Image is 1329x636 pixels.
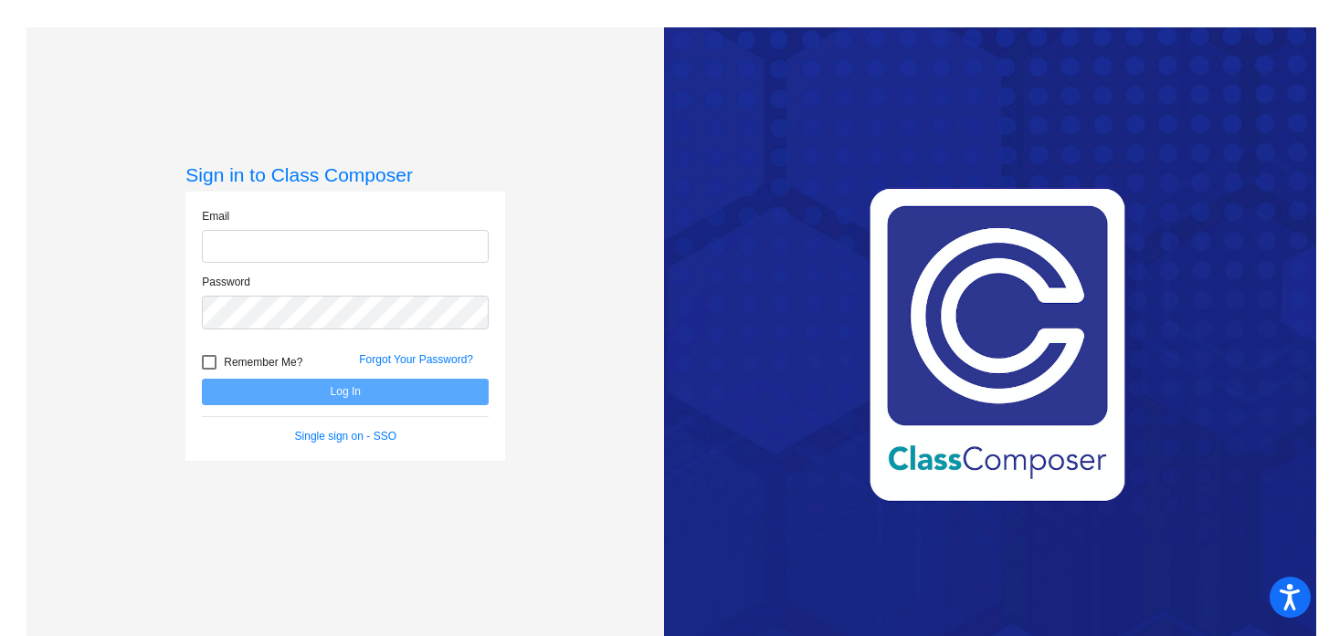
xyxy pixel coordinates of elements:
[185,163,505,186] h3: Sign in to Class Composer
[202,379,489,405] button: Log In
[202,274,250,290] label: Password
[202,208,229,224] label: Email
[224,351,302,373] span: Remember Me?
[359,353,473,366] a: Forgot Your Password?
[295,430,396,443] a: Single sign on - SSO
